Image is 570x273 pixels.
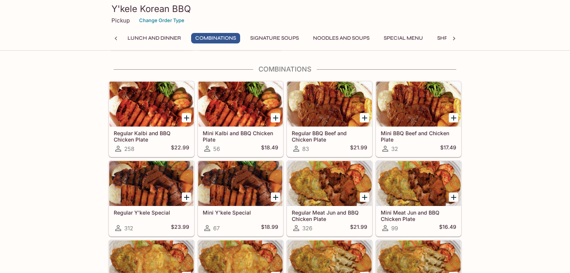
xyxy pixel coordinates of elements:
button: Add Mini Kalbi and BBQ Chicken Plate [271,113,280,122]
h5: Regular Y'kele Special [114,209,189,216]
button: Change Order Type [136,15,188,26]
a: Mini BBQ Beef and Chicken Plate32$17.49 [376,81,461,157]
span: 258 [124,145,134,152]
button: Add Mini BBQ Beef and Chicken Plate [449,113,458,122]
h5: Mini Y'kele Special [203,209,278,216]
a: Regular BBQ Beef and Chicken Plate83$21.99 [287,81,372,157]
div: Regular Y'kele Special [109,161,194,206]
p: Pickup [111,17,130,24]
div: Mini Meat Jun and BBQ Chicken Plate [376,161,461,206]
div: Mini Y'kele Special [198,161,283,206]
button: Add Regular Meat Jun and BBQ Chicken Plate [360,192,369,202]
button: Combinations [191,33,240,43]
div: Regular BBQ Beef and Chicken Plate [287,82,372,127]
h5: $17.49 [440,144,456,153]
h5: Mini BBQ Beef and Chicken Plate [381,130,456,142]
a: Mini Kalbi and BBQ Chicken Plate56$18.49 [198,81,283,157]
button: Lunch and Dinner [123,33,185,43]
div: Mini BBQ Beef and Chicken Plate [376,82,461,127]
button: Add Regular BBQ Beef and Chicken Plate [360,113,369,122]
h3: Y'kele Korean BBQ [111,3,459,15]
h5: $23.99 [171,224,189,233]
button: Signature Soups [246,33,303,43]
span: 67 [213,225,220,232]
span: 83 [302,145,309,152]
h5: Mini Kalbi and BBQ Chicken Plate [203,130,278,142]
span: 326 [302,225,312,232]
button: Add Mini Y'kele Special [271,192,280,202]
span: 99 [391,225,398,232]
h5: $16.49 [439,224,456,233]
button: Add Regular Y'kele Special [182,192,191,202]
span: 312 [124,225,133,232]
div: Mini Kalbi and BBQ Chicken Plate [198,82,283,127]
a: Mini Y'kele Special67$18.99 [198,161,283,236]
button: Add Regular Kalbi and BBQ Chicken Plate [182,113,191,122]
h5: Regular Kalbi and BBQ Chicken Plate [114,130,189,142]
button: Noodles and Soups [309,33,374,43]
a: Regular Y'kele Special312$23.99 [109,161,194,236]
span: 56 [213,145,220,152]
h5: Regular Meat Jun and BBQ Chicken Plate [292,209,367,222]
h5: $21.99 [350,224,367,233]
a: Regular Kalbi and BBQ Chicken Plate258$22.99 [109,81,194,157]
button: Shrimp Combos [433,33,487,43]
h5: Mini Meat Jun and BBQ Chicken Plate [381,209,456,222]
a: Regular Meat Jun and BBQ Chicken Plate326$21.99 [287,161,372,236]
h5: $18.99 [261,224,278,233]
h5: Regular BBQ Beef and Chicken Plate [292,130,367,142]
h4: Combinations [108,65,462,73]
h5: $22.99 [171,144,189,153]
h5: $21.99 [350,144,367,153]
a: Mini Meat Jun and BBQ Chicken Plate99$16.49 [376,161,461,236]
button: Add Mini Meat Jun and BBQ Chicken Plate [449,192,458,202]
div: Regular Meat Jun and BBQ Chicken Plate [287,161,372,206]
h5: $18.49 [261,144,278,153]
div: Regular Kalbi and BBQ Chicken Plate [109,82,194,127]
span: 32 [391,145,398,152]
button: Special Menu [380,33,427,43]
